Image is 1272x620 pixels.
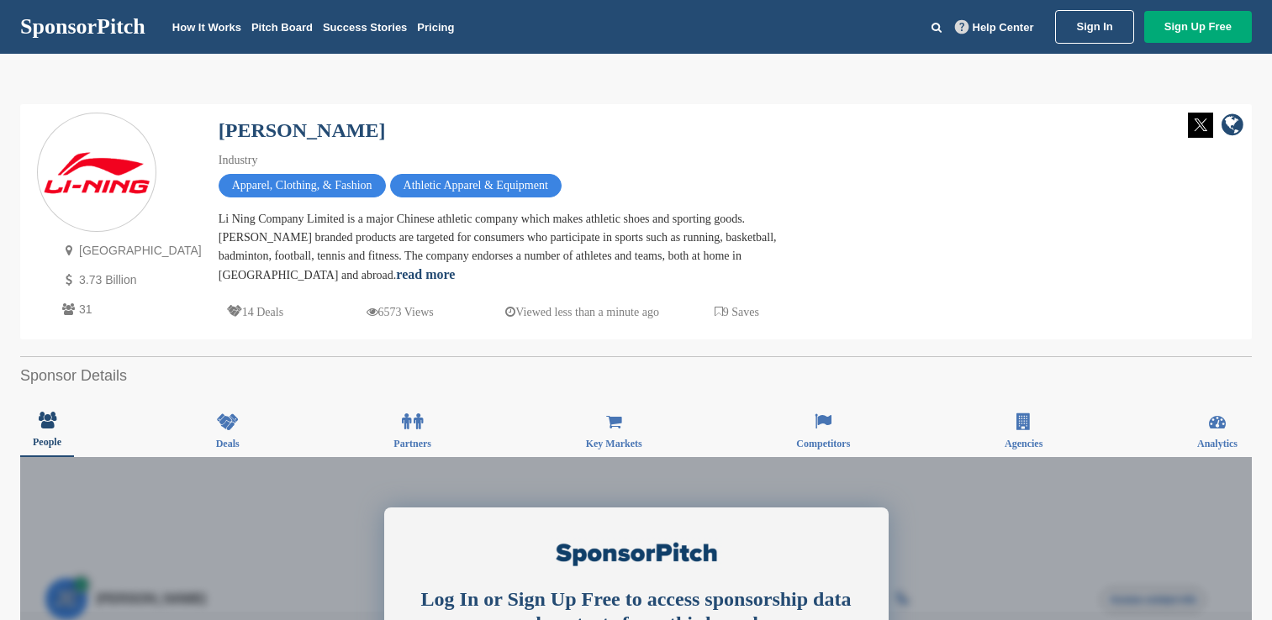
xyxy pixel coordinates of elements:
[796,439,850,449] span: Competitors
[227,302,283,323] p: 14 Deals
[33,437,61,447] span: People
[1222,113,1243,140] a: company link
[1005,439,1042,449] span: Agencies
[417,21,454,34] a: Pricing
[505,302,659,323] p: Viewed less than a minute ago
[952,18,1037,37] a: Help Center
[58,299,202,320] p: 31
[58,240,202,261] p: [GEOGRAPHIC_DATA]
[219,210,807,285] div: Li Ning Company Limited is a major Chinese athletic company which makes athletic shoes and sporti...
[219,119,386,141] a: [PERSON_NAME]
[1055,10,1133,44] a: Sign In
[216,439,240,449] span: Deals
[1197,439,1238,449] span: Analytics
[58,270,202,291] p: 3.73 Billion
[367,302,434,323] p: 6573 Views
[323,21,407,34] a: Success Stories
[20,365,1252,387] h2: Sponsor Details
[1144,11,1252,43] a: Sign Up Free
[586,439,642,449] span: Key Markets
[20,16,145,38] a: SponsorPitch
[715,302,759,323] p: 9 Saves
[219,151,807,170] div: Industry
[390,174,562,197] span: Athletic Apparel & Equipment
[172,21,241,34] a: How It Works
[393,439,431,449] span: Partners
[38,147,156,199] img: Sponsorpitch & Li Ning
[1188,113,1213,138] img: Twitter white
[219,174,386,197] span: Apparel, Clothing, & Fashion
[251,21,313,34] a: Pitch Board
[396,267,455,281] a: read more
